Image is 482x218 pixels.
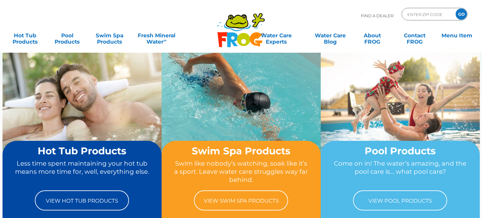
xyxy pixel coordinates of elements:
[14,159,150,184] p: Less time spent maintaining your hot tub means more time for, well, everything else.
[133,29,180,42] a: Fresh MineralWater∞
[321,52,480,171] img: home-banner-pool-short
[163,38,166,43] sup: ∞
[396,29,434,42] a: ContactFROG
[246,29,307,42] a: Water CareExperts
[354,29,391,42] a: AboutFROG
[353,190,447,210] a: View Pool Products
[162,52,321,171] img: home-banner-swim-spa-short
[35,190,129,210] a: View Hot Tub Products
[333,159,468,184] p: Come on in! The water’s amazing, and the pool care is… what pool care?
[438,29,476,42] a: Menu Item
[456,8,467,20] input: GO
[14,146,150,156] h2: Hot Tub Products
[6,29,44,42] a: Hot TubProducts
[311,29,349,42] a: Water CareBlog
[361,8,394,24] p: Find A Dealer
[407,10,449,19] input: Zip Code Form
[91,29,128,42] a: Swim SpaProducts
[3,52,162,171] img: home-banner-hot-tub-short
[194,190,288,210] a: View Swim Spa Products
[333,146,468,156] h2: Pool Products
[174,146,309,156] h2: Swim Spa Products
[174,159,309,184] p: Swim like nobody’s watching, soak like it’s a sport. Leave water care struggles way far behind.
[49,29,86,42] a: PoolProducts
